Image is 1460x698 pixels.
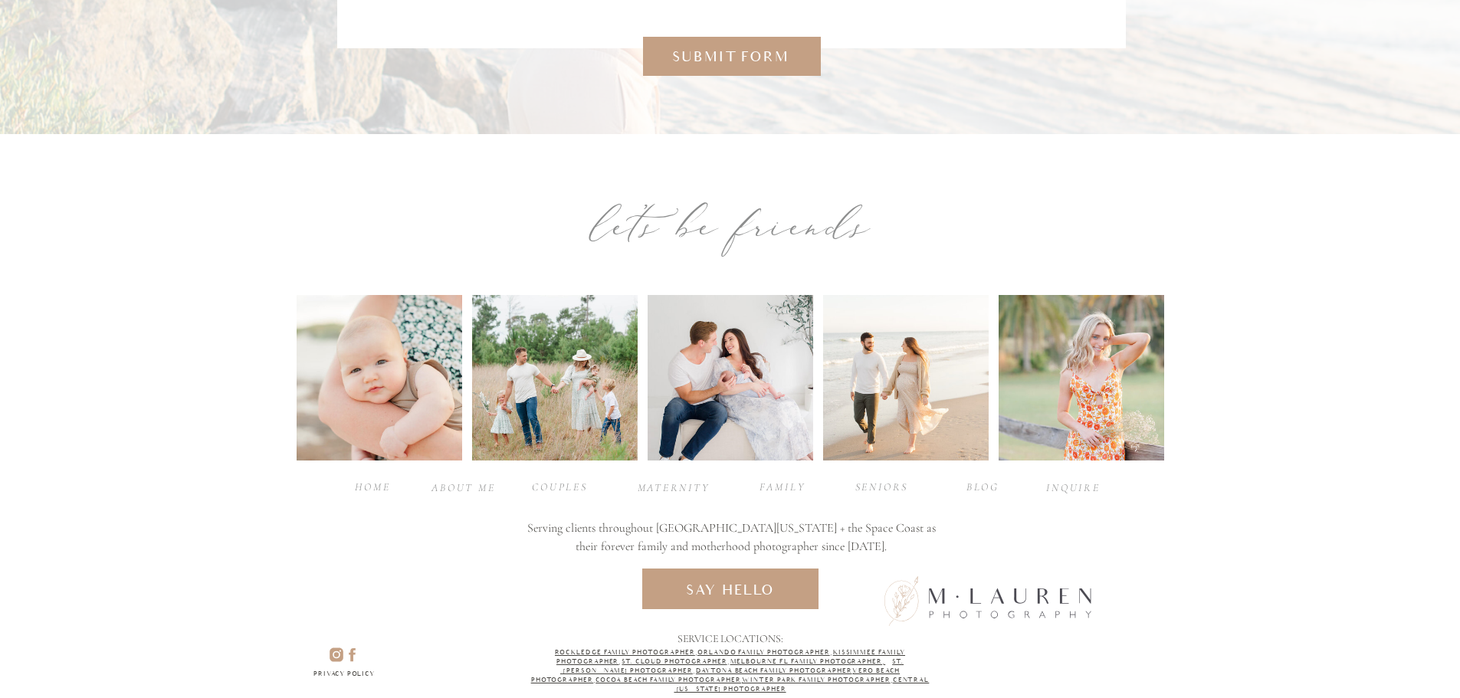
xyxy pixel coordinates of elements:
[555,649,695,656] a: Rockledge Family Photographer
[431,480,497,494] a: about ME
[1043,480,1104,494] a: INQUIRE
[530,479,591,493] a: Couples
[953,479,1014,493] a: BLOG
[678,631,784,646] p: Service Locations:
[730,658,886,665] a: Melbourne Fl Family Photographer,
[343,479,404,493] a: Home
[638,480,707,494] a: maternity
[696,667,852,674] a: Daytona Beach Family Photographer
[297,670,392,683] a: Privacy policy
[674,580,788,598] a: say hello
[523,519,940,558] h3: Serving clients throughout [GEOGRAPHIC_DATA][US_STATE] + the Space Coast as their forever family ...
[851,479,913,493] a: seniors
[622,658,727,665] a: ST. CLOUD Photographer
[486,188,976,262] div: let’s be friends
[595,677,741,683] a: Cocoa Beach Family Photographer
[530,648,930,694] p: , , , , , , , , ,
[752,479,813,493] a: family
[697,649,830,656] a: Orlando Family Photographer
[742,677,891,683] a: Winter Park Family Photographer
[665,47,796,67] a: Submit form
